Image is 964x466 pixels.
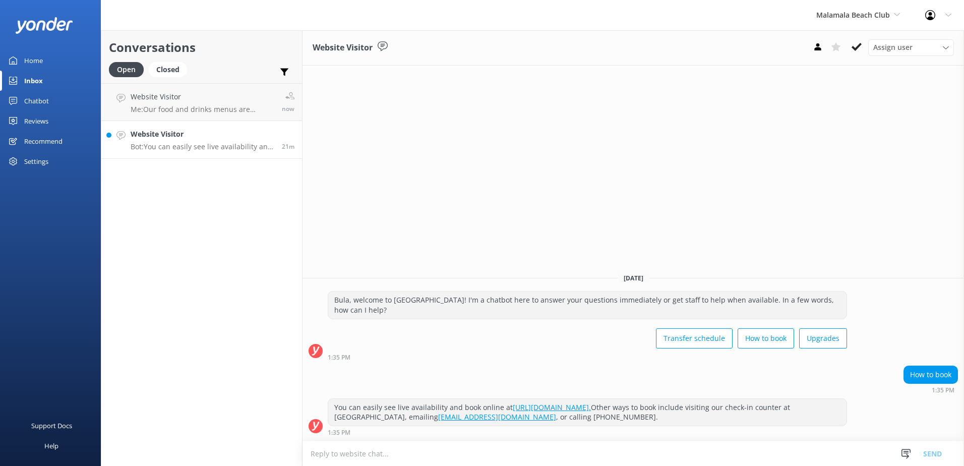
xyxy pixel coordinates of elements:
span: Assign user [873,42,913,53]
div: Closed [149,62,187,77]
h2: Conversations [109,38,294,57]
strong: 1:35 PM [328,355,350,361]
div: Inbox [24,71,43,91]
a: Website VisitorBot:You can easily see live availability and book online at [URL][DOMAIN_NAME]. Ot... [101,121,302,159]
button: How to book [738,328,794,348]
img: yonder-white-logo.png [15,17,73,34]
div: You can easily see live availability and book online at Other ways to book include visiting our c... [328,399,847,426]
div: Reviews [24,111,48,131]
span: Malamala Beach Club [816,10,890,20]
div: How to book [904,366,957,383]
div: Recommend [24,131,63,151]
span: Aug 31 2025 01:56pm (UTC +12:00) Pacific/Auckland [282,104,294,113]
h4: Website Visitor [131,129,274,140]
div: Open [109,62,144,77]
a: [EMAIL_ADDRESS][DOMAIN_NAME] [438,412,556,422]
button: Upgrades [799,328,847,348]
a: Website VisitorMe:Our food and drinks menus are available to view on our website here: [URL][DOMA... [101,83,302,121]
a: Closed [149,64,192,75]
div: Settings [24,151,48,171]
div: Bula, welcome to [GEOGRAPHIC_DATA]! I'm a chatbot here to answer your questions immediately or ge... [328,292,847,318]
div: Support Docs [31,416,72,436]
a: Open [109,64,149,75]
p: Me: Our food and drinks menus are available to view on our website here: [URL][DOMAIN_NAME] [131,105,274,114]
div: Help [44,436,58,456]
span: [DATE] [618,274,649,282]
div: Aug 31 2025 01:35pm (UTC +12:00) Pacific/Auckland [328,429,847,436]
a: [URL][DOMAIN_NAME]. [513,402,591,412]
div: Aug 31 2025 01:35pm (UTC +12:00) Pacific/Auckland [328,354,847,361]
strong: 1:35 PM [932,387,954,393]
div: Aug 31 2025 01:35pm (UTC +12:00) Pacific/Auckland [903,386,958,393]
div: Assign User [868,39,954,55]
button: Transfer schedule [656,328,733,348]
span: Aug 31 2025 01:35pm (UTC +12:00) Pacific/Auckland [282,142,294,151]
h3: Website Visitor [313,41,373,54]
div: Chatbot [24,91,49,111]
p: Bot: You can easily see live availability and book online at [URL][DOMAIN_NAME]. Other ways to bo... [131,142,274,151]
h4: Website Visitor [131,91,274,102]
div: Home [24,50,43,71]
strong: 1:35 PM [328,430,350,436]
